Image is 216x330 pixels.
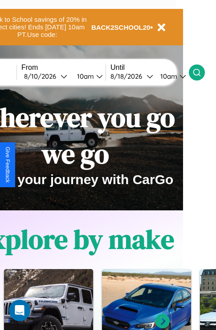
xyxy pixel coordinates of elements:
button: 10am [70,72,106,81]
div: Open Intercom Messenger [9,300,30,321]
button: 10am [153,72,189,81]
div: 10am [73,72,96,80]
label: Until [110,64,189,72]
button: 8/10/2026 [21,72,70,81]
div: 8 / 10 / 2026 [24,72,61,80]
div: Give Feedback [4,147,11,183]
label: From [21,64,106,72]
div: 10am [156,72,179,80]
div: 8 / 18 / 2026 [110,72,147,80]
b: BACK2SCHOOL20 [91,24,151,31]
